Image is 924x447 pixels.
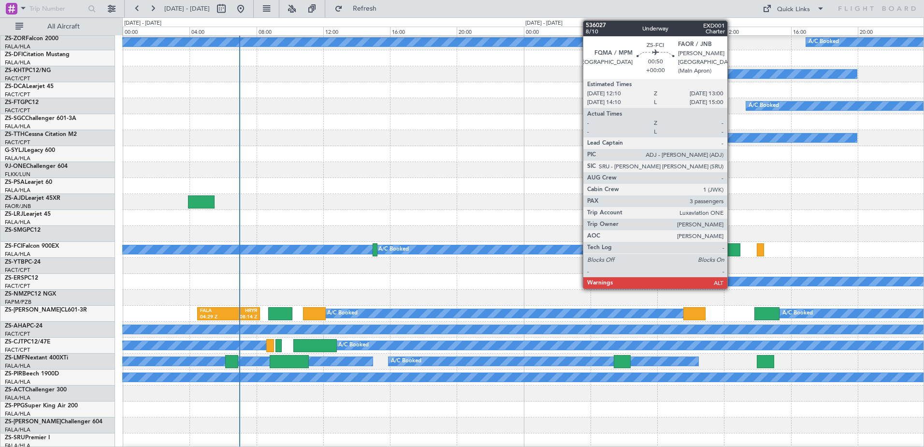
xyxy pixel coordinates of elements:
div: 12:00 [724,27,791,35]
a: ZS-LRJLearjet 45 [5,211,51,217]
span: ZS-PPG [5,403,25,409]
div: A/C Booked [782,306,813,321]
div: 12:00 [323,27,390,35]
a: ZS-SRUPremier I [5,435,50,441]
a: FALA/HLA [5,362,30,370]
a: ZS-PSALearjet 60 [5,179,52,185]
span: ZS-[PERSON_NAME] [5,307,61,313]
a: 9J-ONEChallenger 604 [5,164,68,169]
a: FALA/HLA [5,155,30,162]
a: ZS-TTHCessna Citation M2 [5,132,77,137]
span: ZS-ZOR [5,36,26,42]
div: 08:00 [257,27,323,35]
div: 04:00 [591,27,657,35]
span: ZS-AJD [5,195,25,201]
div: [DATE] - [DATE] [525,19,563,28]
span: ZS-NMZ [5,291,27,297]
span: [DATE] - [DATE] [164,4,210,13]
a: ZS-YTBPC-24 [5,259,41,265]
span: ZS-CJT [5,339,24,345]
div: 00:00 [524,27,591,35]
a: FACT/CPT [5,283,30,290]
a: ZS-SGCChallenger 601-3A [5,116,76,121]
a: FALA/HLA [5,426,30,433]
a: FACT/CPT [5,75,30,82]
a: FALA/HLA [5,187,30,194]
a: ZS-NMZPC12 NGX [5,291,56,297]
button: Refresh [330,1,388,16]
a: ZS-[PERSON_NAME]CL601-3R [5,307,87,313]
span: ZS-AHA [5,323,27,329]
a: ZS-LMFNextant 400XTi [5,355,68,361]
span: ZS-TTH [5,132,25,137]
a: FAPM/PZB [5,298,31,306]
div: 08:14 Z [229,314,257,321]
div: A/C Unavailable [609,131,650,145]
div: A/C Booked [808,35,839,49]
a: FLKK/LUN [5,171,30,178]
a: G-SYLJLegacy 600 [5,148,55,153]
div: FALA [200,308,229,314]
button: All Aircraft [11,19,105,34]
span: All Aircraft [25,23,102,30]
div: 16:00 [390,27,457,35]
div: HRYR [229,308,257,314]
span: ZS-YTB [5,259,25,265]
a: FALA/HLA [5,394,30,402]
a: FALA/HLA [5,43,30,50]
a: ZS-ERSPC12 [5,275,38,281]
a: FACT/CPT [5,91,30,98]
a: ZS-FCIFalcon 900EX [5,243,59,249]
div: A/C Booked [378,242,409,257]
a: FALA/HLA [5,410,30,417]
a: ZS-ZORFalcon 2000 [5,36,58,42]
a: FALA/HLA [5,378,30,386]
a: ZS-SMGPC12 [5,227,41,233]
span: ZS-ACT [5,387,25,393]
span: ZS-PIR [5,371,22,377]
div: A/C Unavailable [609,67,650,81]
a: ZS-DCALearjet 45 [5,84,54,89]
a: ZS-DFICitation Mustang [5,52,70,58]
a: ZS-ACTChallenger 300 [5,387,67,393]
a: FALA/HLA [5,219,30,226]
a: ZS-CJTPC12/47E [5,339,50,345]
button: Quick Links [758,1,829,16]
span: ZS-LRJ [5,211,23,217]
span: ZS-FCI [5,243,22,249]
div: [DATE] - [DATE] [124,19,161,28]
div: A/C Booked [391,354,421,369]
div: 16:00 [791,27,858,35]
a: ZS-KHTPC12/NG [5,68,51,74]
span: ZS-SMG [5,227,27,233]
span: ZS-FTG [5,100,25,105]
div: 00:00 [123,27,189,35]
div: 20:00 [457,27,523,35]
a: FALA/HLA [5,123,30,130]
span: G-SYLJ [5,148,24,153]
span: ZS-DCA [5,84,26,89]
a: ZS-AJDLearjet 45XR [5,195,60,201]
input: Trip Number [29,1,85,16]
div: 04:29 Z [200,314,229,321]
span: ZS-SRU [5,435,25,441]
span: ZS-SGC [5,116,25,121]
div: A/C Booked [338,338,369,353]
div: A/C Booked [327,306,358,321]
a: FACT/CPT [5,139,30,146]
div: 08:00 [657,27,724,35]
a: FACT/CPT [5,346,30,354]
a: ZS-[PERSON_NAME]Challenger 604 [5,419,102,425]
a: ZS-PIRBeech 1900D [5,371,59,377]
span: 9J-ONE [5,164,26,169]
a: FACT/CPT [5,107,30,114]
span: ZS-LMF [5,355,25,361]
span: ZS-[PERSON_NAME] [5,419,61,425]
a: ZS-FTGPC12 [5,100,39,105]
span: ZS-PSA [5,179,25,185]
div: 04:00 [189,27,256,35]
span: Refresh [345,5,385,12]
a: FAOR/JNB [5,203,31,210]
span: ZS-ERS [5,275,24,281]
a: FACT/CPT [5,267,30,274]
